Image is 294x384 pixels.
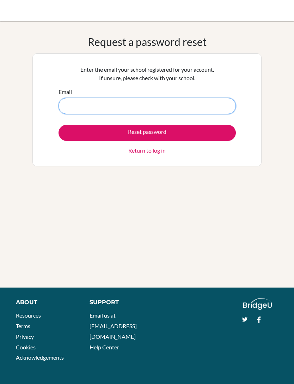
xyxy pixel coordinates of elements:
[128,146,166,155] a: Return to log in
[90,312,137,339] a: Email us at [EMAIL_ADDRESS][DOMAIN_NAME]
[59,88,72,96] label: Email
[59,125,236,141] button: Reset password
[16,323,30,329] a: Terms
[16,333,34,340] a: Privacy
[243,298,272,310] img: logo_white@2x-f4f0deed5e89b7ecb1c2cc34c3e3d731f90f0f143d5ea2071677605dd97b5244.png
[16,298,74,307] div: About
[16,344,36,350] a: Cookies
[88,35,207,48] h1: Request a password reset
[16,312,41,319] a: Resources
[90,298,141,307] div: Support
[90,344,119,350] a: Help Center
[16,354,64,361] a: Acknowledgements
[59,65,236,82] p: Enter the email your school registered for your account. If unsure, please check with your school.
